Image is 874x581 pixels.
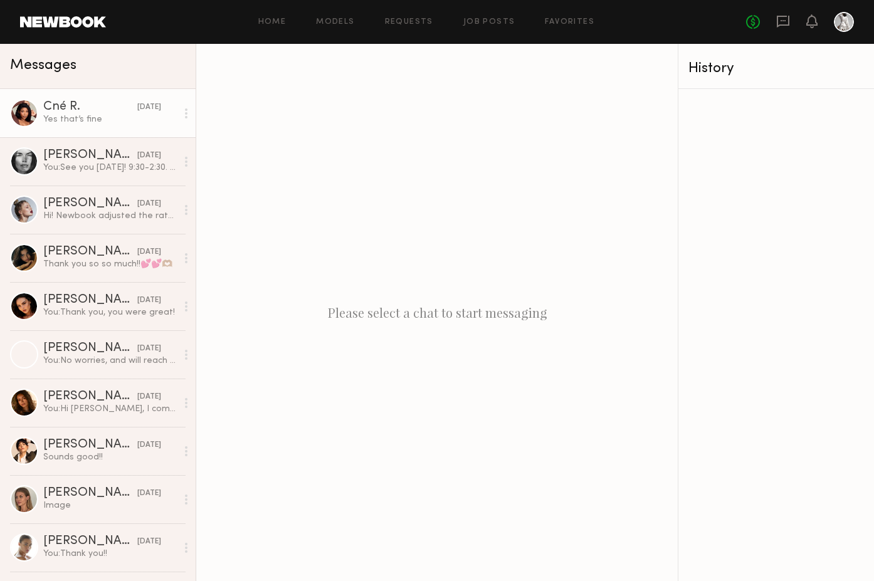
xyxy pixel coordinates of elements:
div: [DATE] [137,246,161,258]
a: Models [316,18,354,26]
div: [PERSON_NAME] [43,342,137,355]
a: Requests [385,18,433,26]
div: Please select a chat to start messaging [196,44,678,581]
div: [DATE] [137,102,161,113]
div: Cné R. [43,101,137,113]
a: Job Posts [463,18,515,26]
div: [PERSON_NAME] [43,246,137,258]
div: Hi! Newbook adjusted the rate to $825 total :) [43,210,177,222]
div: You: Thank you, you were great! [43,306,177,318]
div: You: See you [DATE]! 9:30-2:30. I think once the hours are confirmed the total rate will be updat... [43,162,177,174]
span: Messages [10,58,76,73]
div: Image [43,500,177,511]
div: [PERSON_NAME] [43,294,137,306]
div: You: Thank you!! [43,548,177,560]
div: [PERSON_NAME] [43,535,137,548]
div: [DATE] [137,150,161,162]
div: [DATE] [137,536,161,548]
div: History [688,61,864,76]
div: [PERSON_NAME] [43,197,137,210]
div: [DATE] [137,295,161,306]
div: [PERSON_NAME] [43,149,137,162]
div: [PERSON_NAME] [43,439,137,451]
div: [DATE] [137,198,161,210]
div: [DATE] [137,343,161,355]
div: [DATE] [137,488,161,500]
div: Sounds good!! [43,451,177,463]
div: You: No worries, and will reach out again! [43,355,177,367]
div: [PERSON_NAME] [43,390,137,403]
div: [PERSON_NAME] [43,487,137,500]
div: [DATE] [137,439,161,451]
div: You: Hi [PERSON_NAME], I completely understand. Unfortunately, that wouldn't work within our budg... [43,403,177,415]
div: [DATE] [137,391,161,403]
a: Home [258,18,287,26]
div: Yes that’s fine [43,113,177,125]
a: Favorites [545,18,594,26]
div: Thank you so so much!!💕💕🫶🏽 [43,258,177,270]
